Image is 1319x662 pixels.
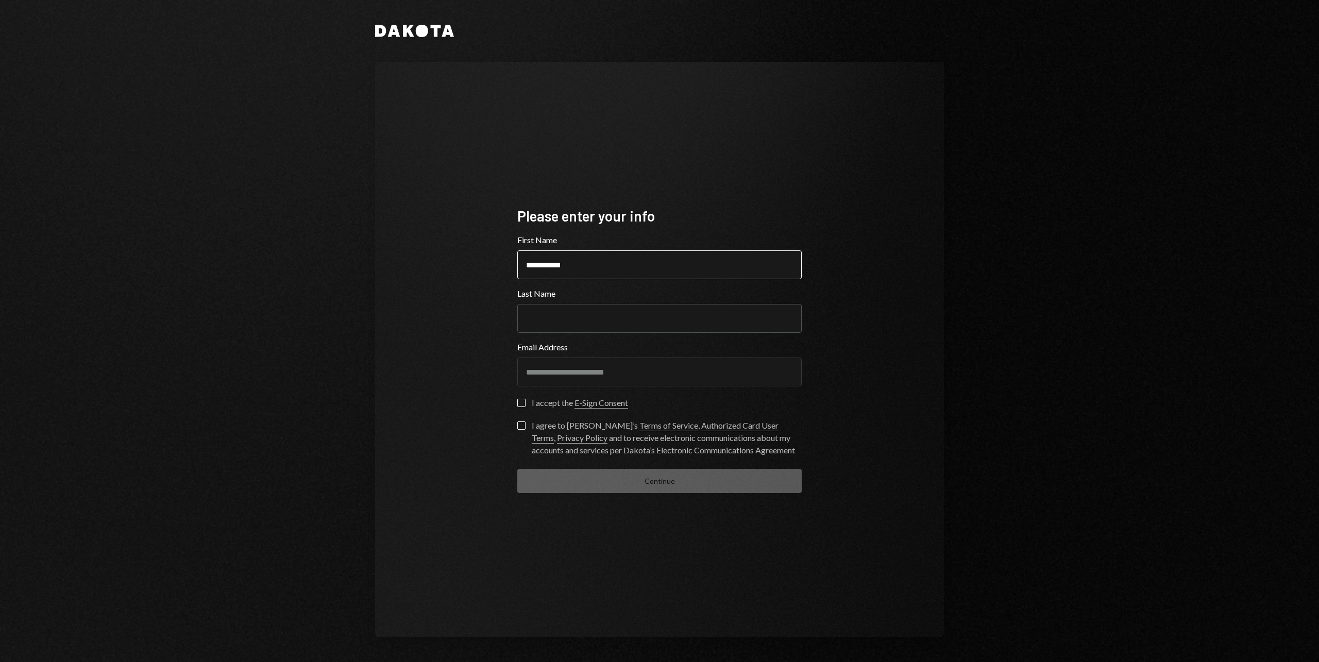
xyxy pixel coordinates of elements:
div: I agree to [PERSON_NAME]’s , , and to receive electronic communications about my accounts and ser... [532,419,802,456]
div: Please enter your info [517,206,802,226]
button: I agree to [PERSON_NAME]’s Terms of Service, Authorized Card User Terms, Privacy Policy and to re... [517,421,526,430]
button: I accept the E-Sign Consent [517,399,526,407]
a: Authorized Card User Terms [532,420,779,444]
a: Terms of Service [639,420,698,431]
a: Privacy Policy [557,433,607,444]
a: E-Sign Consent [574,398,628,409]
div: I accept the [532,397,628,409]
label: First Name [517,234,802,246]
label: Last Name [517,287,802,300]
label: Email Address [517,341,802,353]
